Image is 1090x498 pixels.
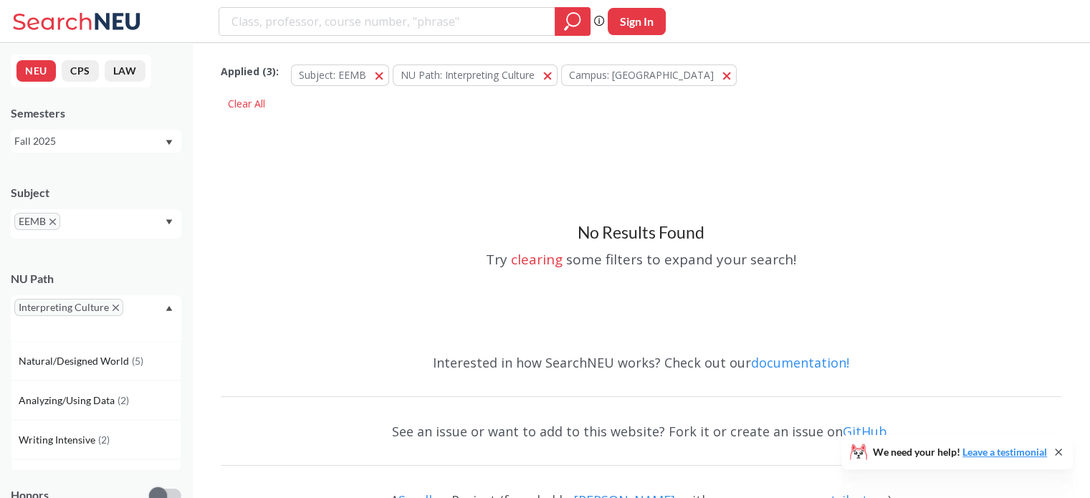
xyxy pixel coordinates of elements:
[11,295,181,341] div: Interpreting CultureX to remove pillDropdown arrowNatural/Designed World(5)Analyzing/Using Data(2...
[113,305,119,311] svg: X to remove pill
[11,130,181,153] div: Fall 2025Dropdown arrow
[569,68,714,82] span: Campus: [GEOGRAPHIC_DATA]
[14,133,164,149] div: Fall 2025
[98,434,110,446] span: ( 2 )
[873,447,1047,457] span: We need your help!
[221,64,279,80] span: Applied ( 3 ):
[62,60,99,82] button: CPS
[221,93,272,115] div: Clear All
[507,250,566,269] div: clearing
[14,213,60,230] span: EEMBX to remove pill
[14,299,123,316] span: Interpreting CultureX to remove pill
[19,393,118,408] span: Analyzing/Using Data
[11,105,181,121] div: Semesters
[291,64,389,86] button: Subject: EEMB
[221,342,1061,383] div: Interested in how SearchNEU works? Check out our
[221,411,1061,452] div: See an issue or want to add to this website? Fork it or create an issue on .
[221,222,1061,244] h3: No Results Found
[751,354,849,371] a: documentation!
[843,423,887,440] a: GitHub
[564,11,581,32] svg: magnifying glass
[608,8,666,35] button: Sign In
[555,7,591,36] div: magnifying glass
[132,355,143,367] span: ( 5 )
[11,209,181,239] div: EEMBX to remove pillDropdown arrow
[166,305,173,311] svg: Dropdown arrow
[299,68,366,82] span: Subject: EEMB
[166,219,173,225] svg: Dropdown arrow
[166,140,173,145] svg: Dropdown arrow
[19,353,132,369] span: Natural/Designed World
[105,60,145,82] button: LAW
[230,9,545,34] input: Class, professor, course number, "phrase"
[401,68,535,82] span: NU Path: Interpreting Culture
[11,271,181,287] div: NU Path
[19,432,98,448] span: Writing Intensive
[49,219,56,225] svg: X to remove pill
[16,60,56,82] button: NEU
[962,446,1047,458] a: Leave a testimonial
[221,244,1061,270] div: Try some filters to expand your search!
[11,185,181,201] div: Subject
[393,64,558,86] button: NU Path: Interpreting Culture
[561,64,737,86] button: Campus: [GEOGRAPHIC_DATA]
[118,394,129,406] span: ( 2 )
